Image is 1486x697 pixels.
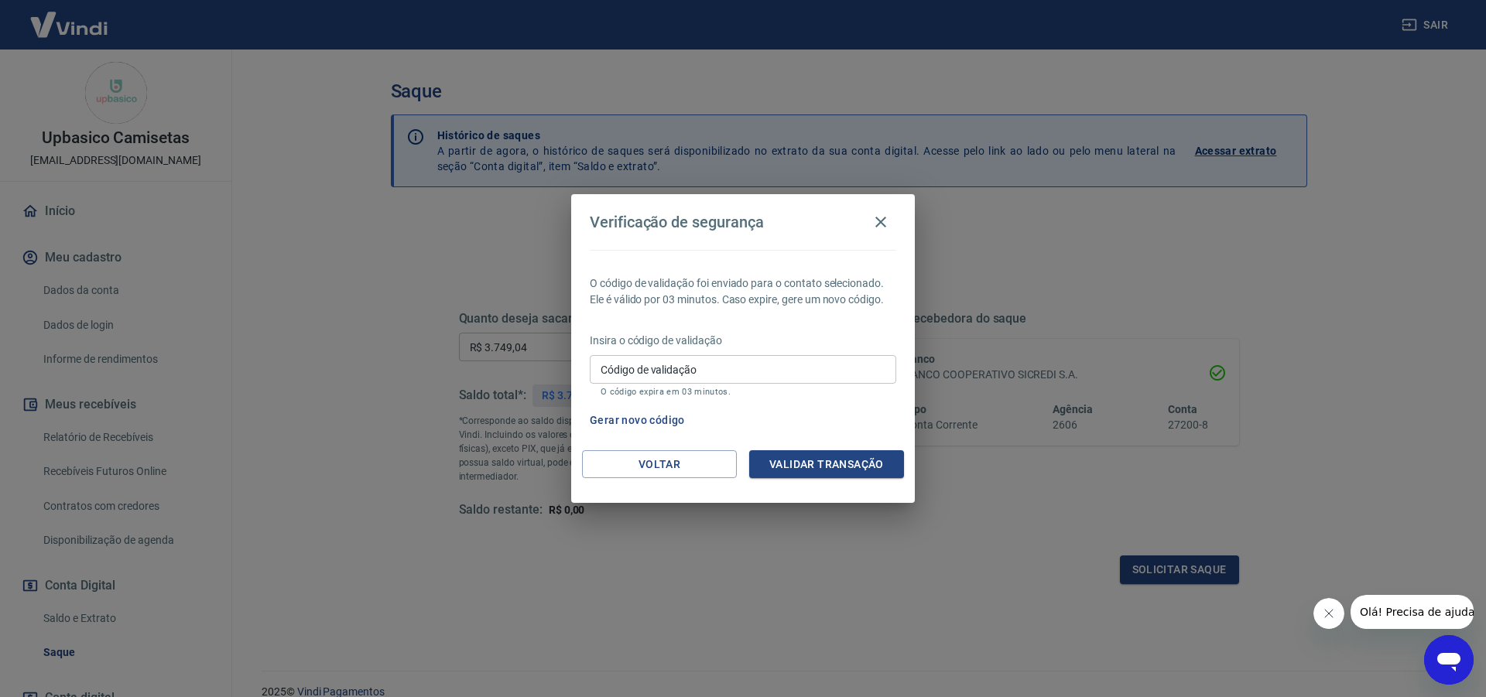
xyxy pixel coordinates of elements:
[1351,595,1474,629] iframe: Mensagem da empresa
[584,406,691,435] button: Gerar novo código
[582,450,737,479] button: Voltar
[590,333,896,349] p: Insira o código de validação
[1424,635,1474,685] iframe: Botão para abrir a janela de mensagens
[590,213,764,231] h4: Verificação de segurança
[590,275,896,308] p: O código de validação foi enviado para o contato selecionado. Ele é válido por 03 minutos. Caso e...
[1313,598,1344,629] iframe: Fechar mensagem
[601,387,885,397] p: O código expira em 03 minutos.
[9,11,130,23] span: Olá! Precisa de ajuda?
[749,450,904,479] button: Validar transação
